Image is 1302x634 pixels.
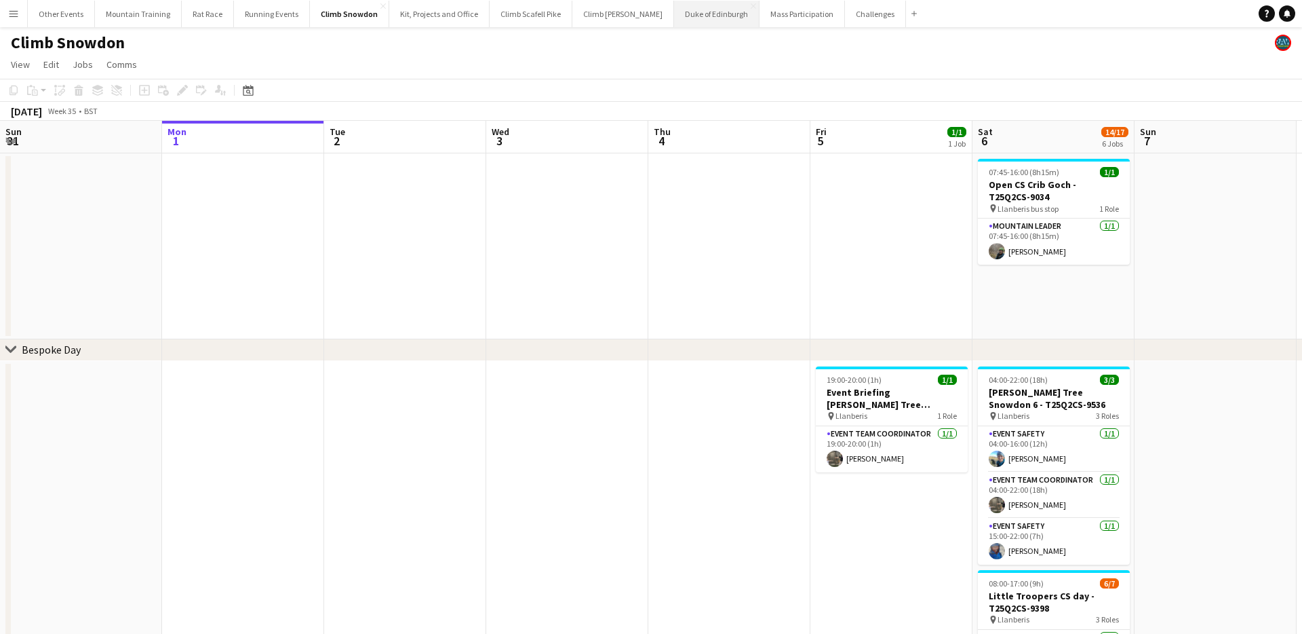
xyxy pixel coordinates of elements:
[1140,126,1156,138] span: Sun
[22,343,81,356] div: Bespoke Day
[101,56,142,73] a: Comms
[45,106,79,116] span: Week 35
[816,386,968,411] h3: Event Briefing [PERSON_NAME] Tree Snowdon 6 - T25Q2CS-9536
[1096,411,1119,421] span: 3 Roles
[989,167,1059,177] span: 07:45-16:00 (8h15m)
[67,56,98,73] a: Jobs
[1138,133,1156,149] span: 7
[816,367,968,472] app-job-card: 19:00-20:00 (1h)1/1Event Briefing [PERSON_NAME] Tree Snowdon 6 - T25Q2CS-9536 Llanberis1 RoleEven...
[5,126,22,138] span: Sun
[674,1,759,27] button: Duke of Edinburgh
[1275,35,1291,51] app-user-avatar: Staff RAW Adventures
[998,411,1029,421] span: Llanberis
[328,133,345,149] span: 2
[978,590,1130,614] h3: Little Troopers CS day - T25Q2CS-9398
[11,58,30,71] span: View
[167,126,186,138] span: Mon
[1100,578,1119,589] span: 6/7
[938,375,957,385] span: 1/1
[654,126,671,138] span: Thu
[976,133,993,149] span: 6
[947,127,966,137] span: 1/1
[5,56,35,73] a: View
[73,58,93,71] span: Jobs
[1099,204,1119,214] span: 1 Role
[1101,127,1128,137] span: 14/17
[11,33,125,53] h1: Climb Snowdon
[835,411,867,421] span: Llanberis
[816,426,968,472] app-card-role: Event Team Coordinator1/119:00-20:00 (1h)[PERSON_NAME]
[814,133,827,149] span: 5
[165,133,186,149] span: 1
[490,133,509,149] span: 3
[3,133,22,149] span: 31
[978,426,1130,472] app-card-role: Event Safety1/104:00-16:00 (12h)[PERSON_NAME]
[28,1,95,27] button: Other Events
[1100,167,1119,177] span: 1/1
[492,126,509,138] span: Wed
[978,179,1130,203] h3: Open CS Crib Goch - T25Q2CS-9034
[978,367,1130,565] app-job-card: 04:00-22:00 (18h)3/3[PERSON_NAME] Tree Snowdon 6 - T25Q2CS-9536 Llanberis3 RolesEvent Safety1/104...
[572,1,674,27] button: Climb [PERSON_NAME]
[845,1,906,27] button: Challenges
[310,1,389,27] button: Climb Snowdon
[827,375,882,385] span: 19:00-20:00 (1h)
[816,126,827,138] span: Fri
[978,219,1130,265] app-card-role: Mountain Leader1/107:45-16:00 (8h15m)[PERSON_NAME]
[998,204,1059,214] span: Llanberis bus stop
[978,126,993,138] span: Sat
[84,106,98,116] div: BST
[998,614,1029,624] span: Llanberis
[11,105,42,118] div: [DATE]
[1100,375,1119,385] span: 3/3
[43,58,59,71] span: Edit
[978,159,1130,265] app-job-card: 07:45-16:00 (8h15m)1/1Open CS Crib Goch - T25Q2CS-9034 Llanberis bus stop1 RoleMountain Leader1/1...
[330,126,345,138] span: Tue
[234,1,310,27] button: Running Events
[1102,138,1128,149] div: 6 Jobs
[389,1,490,27] button: Kit, Projects and Office
[759,1,845,27] button: Mass Participation
[106,58,137,71] span: Comms
[948,138,966,149] div: 1 Job
[490,1,572,27] button: Climb Scafell Pike
[182,1,234,27] button: Rat Race
[978,519,1130,565] app-card-role: Event Safety1/115:00-22:00 (7h)[PERSON_NAME]
[978,386,1130,411] h3: [PERSON_NAME] Tree Snowdon 6 - T25Q2CS-9536
[989,578,1044,589] span: 08:00-17:00 (9h)
[989,375,1048,385] span: 04:00-22:00 (18h)
[937,411,957,421] span: 1 Role
[38,56,64,73] a: Edit
[95,1,182,27] button: Mountain Training
[1096,614,1119,624] span: 3 Roles
[978,472,1130,519] app-card-role: Event Team Coordinator1/104:00-22:00 (18h)[PERSON_NAME]
[652,133,671,149] span: 4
